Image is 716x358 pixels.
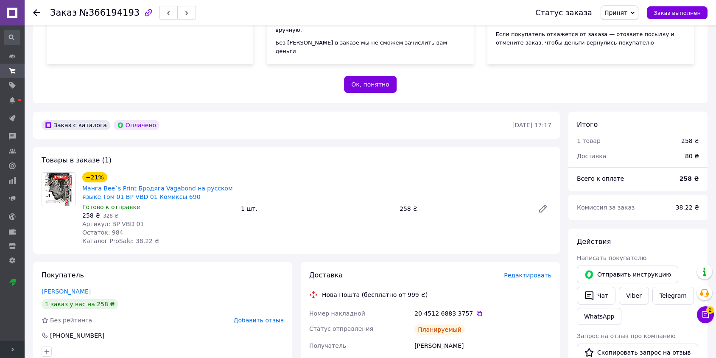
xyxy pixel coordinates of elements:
span: 38.22 ₴ [676,204,699,211]
div: 20 4512 6883 3757 [414,309,551,318]
div: Статус заказа [535,8,592,17]
button: Чат [577,287,615,305]
div: Если покупатель откажется от заказа — отозвите посылку и отмените заказ, чтобы деньги вернулись п... [496,30,685,47]
span: Принят [604,9,627,16]
div: Нова Пошта (бесплатно от 999 ₴) [320,291,430,299]
div: 80 ₴ [680,147,704,165]
button: Отправить инструкцию [577,266,678,283]
b: 258 ₴ [680,175,699,182]
span: Номер накладной [309,310,365,317]
div: 258 ₴ [396,203,531,215]
span: Действия [577,238,611,246]
a: Telegram [652,287,694,305]
span: Каталог ProSale: 38.22 ₴ [82,238,159,244]
div: 1 заказ у вас на 258 ₴ [42,299,118,309]
span: Написать покупателю [577,255,646,261]
span: 328 ₴ [103,213,118,219]
span: Доставка [577,153,606,159]
span: Без рейтинга [50,317,92,324]
span: 2 [706,305,714,313]
span: 258 ₴ [82,212,100,219]
a: Viber [619,287,649,305]
span: Редактировать [504,272,551,279]
span: Добавить отзыв [234,317,284,324]
div: Планируемый [414,324,465,335]
div: 258 ₴ [681,137,699,145]
a: Редактировать [534,200,551,217]
img: Манга Bee`s Print Бродяга Vagabond на русском языке Том 01 BP VBD 01 Комиксы 690 [45,173,72,206]
span: Товары в заказе (1) [42,156,112,164]
span: Комиссия за заказ [577,204,635,211]
span: Всего к оплате [577,175,624,182]
a: Манга Bee`s Print Бродяга Vagabond на русском языке Том 01 BP VBD 01 Комиксы 690 [82,185,233,200]
a: [PERSON_NAME] [42,288,91,295]
div: Без [PERSON_NAME] в заказе мы не сможем зачислить вам деньги [275,39,465,56]
button: Заказ выполнен [647,6,708,19]
div: −21% [82,172,107,182]
span: Готово к отправке [82,204,140,210]
span: Заказ [50,8,77,18]
span: Доставка [309,271,343,279]
span: 1 товар [577,137,601,144]
span: Статус отправления [309,325,373,332]
div: Вернуться назад [33,8,40,17]
div: 1 шт. [238,203,396,215]
span: Заказ выполнен [654,10,701,16]
button: Ок, понятно [344,76,397,93]
span: Итого [577,120,598,129]
a: WhatsApp [577,308,621,325]
span: Артикул: BP VBD 01 [82,221,144,227]
span: Запрос на отзыв про компанию [577,333,676,339]
div: [PERSON_NAME] [413,338,553,353]
div: [PHONE_NUMBER] [49,331,105,340]
div: Оплачено [114,120,159,130]
span: №366194193 [79,8,140,18]
button: Чат с покупателем2 [697,306,714,323]
span: Остаток: 984 [82,229,123,236]
span: Покупатель [42,271,84,279]
span: Получатель [309,342,346,349]
div: Заказ с каталога [42,120,110,130]
time: [DATE] 17:17 [512,122,551,129]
